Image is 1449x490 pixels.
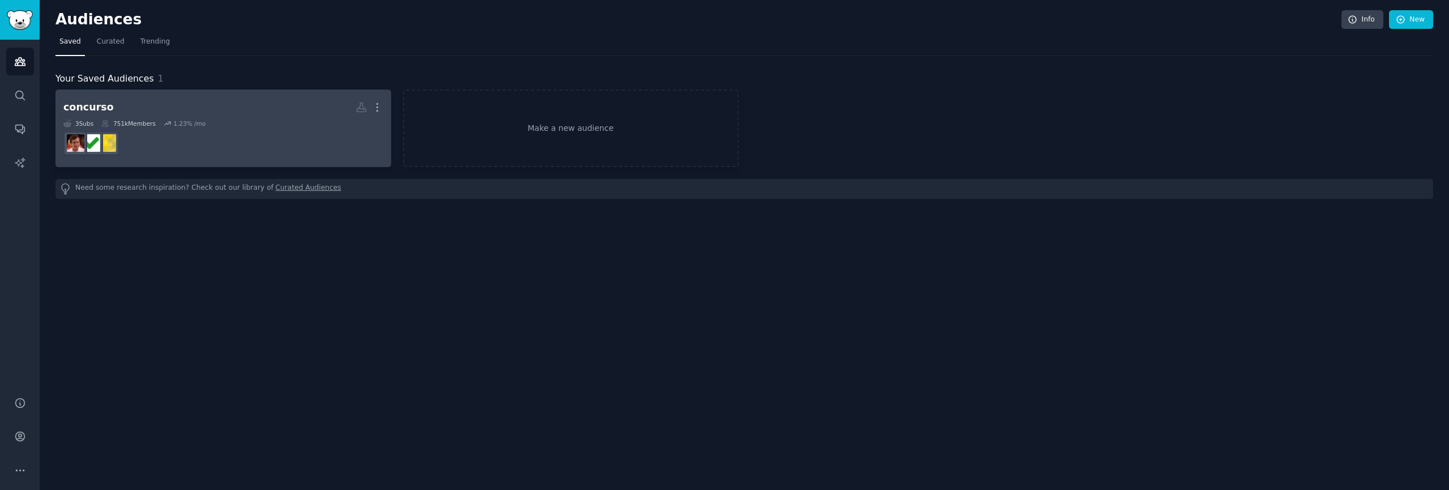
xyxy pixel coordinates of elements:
div: 751k Members [101,120,156,127]
a: Make a new audience [403,90,739,167]
img: ConcursosBR [83,134,100,152]
a: Trending [136,33,174,56]
img: GummySearch logo [7,10,33,30]
span: 1 [158,73,164,84]
a: Curated Audiences [276,183,341,195]
span: Saved [59,37,81,47]
a: concurso3Subs751kMembers1.23% /modesabafosConcursosBRconcursospublicos [55,90,391,167]
a: Curated [93,33,128,56]
img: desabafos [98,134,116,152]
a: Info [1341,10,1383,29]
span: Trending [140,37,170,47]
div: concurso [63,100,114,114]
div: Need some research inspiration? Check out our library of [55,179,1433,199]
a: New [1389,10,1433,29]
h2: Audiences [55,11,1341,29]
img: concursospublicos [67,134,84,152]
div: 1.23 % /mo [173,120,205,127]
span: Your Saved Audiences [55,72,154,86]
a: Saved [55,33,85,56]
div: 3 Sub s [63,120,93,127]
span: Curated [97,37,125,47]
